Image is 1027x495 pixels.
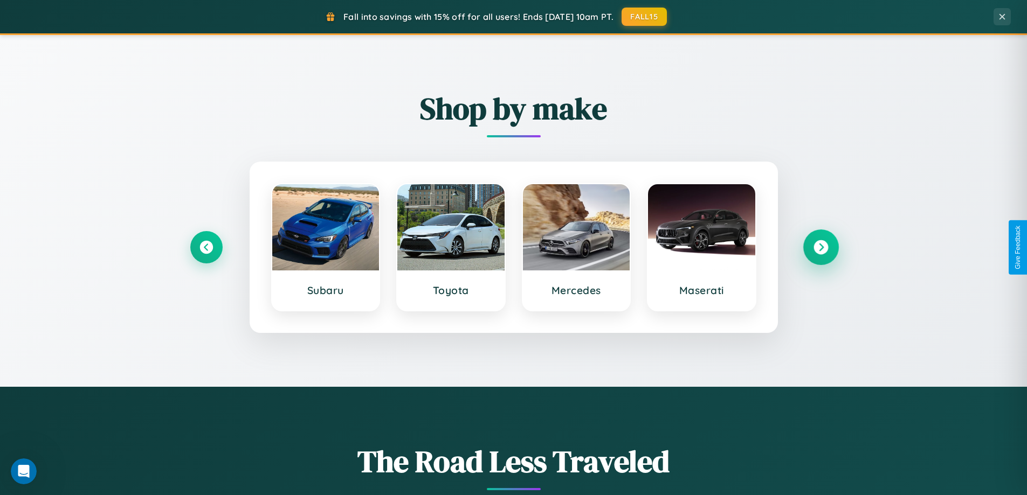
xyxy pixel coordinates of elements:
[343,11,614,22] span: Fall into savings with 15% off for all users! Ends [DATE] 10am PT.
[283,284,369,297] h3: Subaru
[408,284,494,297] h3: Toyota
[190,88,837,129] h2: Shop by make
[534,284,619,297] h3: Mercedes
[1014,226,1022,269] div: Give Feedback
[659,284,745,297] h3: Maserati
[190,441,837,482] h1: The Road Less Traveled
[11,458,37,484] iframe: Intercom live chat
[622,8,667,26] button: FALL15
